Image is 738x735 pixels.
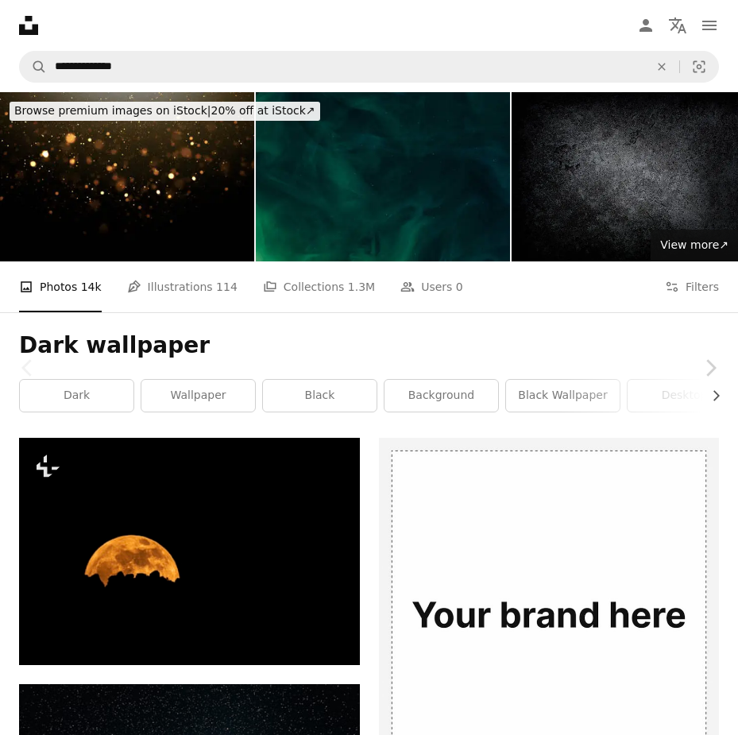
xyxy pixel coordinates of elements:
[19,331,719,360] h1: Dark wallpaper
[680,52,718,82] button: Visual search
[216,278,238,296] span: 114
[662,10,694,41] button: Language
[19,438,360,664] img: a full moon is seen in the dark sky
[14,104,211,117] span: Browse premium images on iStock |
[665,261,719,312] button: Filters
[263,380,377,412] a: black
[660,238,728,251] span: View more ↗
[384,380,498,412] a: background
[348,278,375,296] span: 1.3M
[141,380,255,412] a: wallpaper
[19,51,719,83] form: Find visuals sitewide
[456,278,463,296] span: 0
[19,544,360,558] a: a full moon is seen in the dark sky
[694,10,725,41] button: Menu
[506,380,620,412] a: black wallpaper
[400,261,463,312] a: Users 0
[644,52,679,82] button: Clear
[20,52,47,82] button: Search Unsplash
[651,230,738,261] a: View more↗
[630,10,662,41] a: Log in / Sign up
[19,16,38,35] a: Home — Unsplash
[14,104,315,117] span: 20% off at iStock ↗
[682,292,738,444] a: Next
[127,261,238,312] a: Illustrations 114
[20,380,133,412] a: dark
[263,261,375,312] a: Collections 1.3M
[256,92,510,261] img: Vapor cloud glitter mist green blue smoke on dark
